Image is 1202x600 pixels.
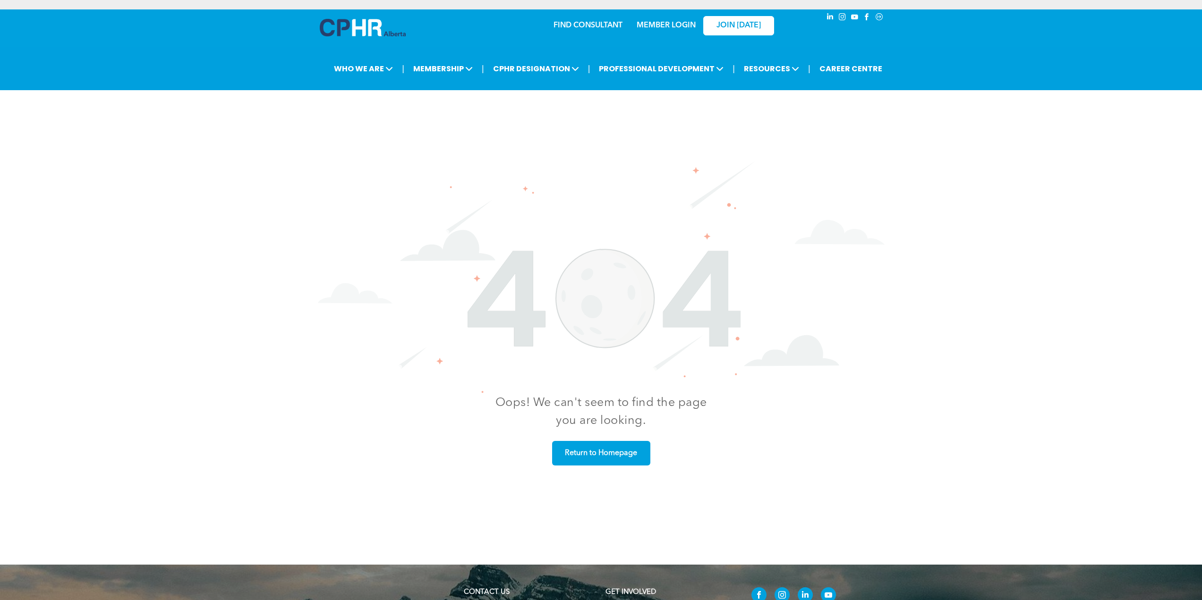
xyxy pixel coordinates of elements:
li: | [402,59,404,78]
a: JOIN [DATE] [703,16,774,35]
span: Return to Homepage [562,444,640,463]
li: | [482,59,484,78]
span: Oops! We can't seem to find the page you are looking. [495,397,707,427]
img: The number 404 is surrounded by clouds and stars on a white background. [318,161,885,393]
a: Social network [874,12,885,25]
a: instagram [837,12,848,25]
li: | [808,59,810,78]
span: RESOURCES [741,60,802,77]
span: JOIN [DATE] [716,21,761,30]
a: MEMBER LOGIN [637,22,696,29]
a: FIND CONSULTANT [554,22,622,29]
span: MEMBERSHIP [410,60,476,77]
li: | [733,59,735,78]
img: A blue and white logo for cp alberta [320,19,406,36]
a: Return to Homepage [552,441,650,465]
span: WHO WE ARE [331,60,396,77]
a: CAREER CENTRE [817,60,885,77]
li: | [588,59,590,78]
a: facebook [862,12,872,25]
a: youtube [850,12,860,25]
span: PROFESSIONAL DEVELOPMENT [596,60,726,77]
a: CONTACT US [464,589,510,596]
a: linkedin [825,12,835,25]
span: CPHR DESIGNATION [490,60,582,77]
span: GET INVOLVED [605,589,656,596]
